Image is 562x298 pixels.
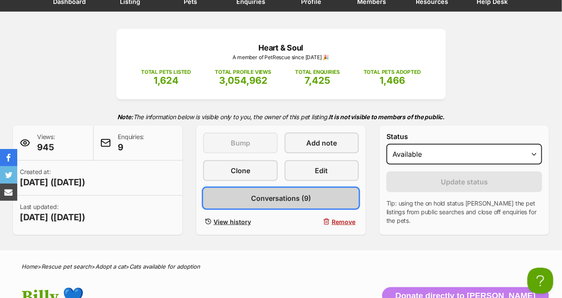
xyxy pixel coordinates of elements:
[141,68,191,76] p: TOTAL PETS LISTED
[129,42,433,54] p: Heart & Soul
[306,138,337,148] span: Add note
[285,216,359,228] button: Remove
[215,68,271,76] p: TOTAL PROFILE VIEWS
[386,199,542,225] p: Tip: using the on hold status [PERSON_NAME] the pet listings from public searches and close off e...
[386,171,542,192] button: Update status
[386,133,542,140] label: Status
[285,160,359,181] a: Edit
[117,113,133,120] strong: Note:
[203,216,278,228] a: View history
[37,133,55,153] p: Views:
[203,188,359,209] a: Conversations (9)
[332,217,355,226] span: Remove
[441,177,488,187] span: Update status
[380,75,405,86] span: 1,466
[13,108,549,126] p: The information below is visible only to you, the owner of this pet listing.
[20,203,85,223] p: Last updated:
[203,133,278,153] button: Bump
[364,68,421,76] p: TOTAL PETS ADOPTED
[20,211,85,223] span: [DATE] ([DATE])
[118,133,144,153] p: Enquiries:
[213,217,251,226] span: View history
[231,138,250,148] span: Bump
[305,75,330,86] span: 7,425
[118,141,144,153] span: 9
[203,160,278,181] a: Clone
[315,165,328,176] span: Edit
[219,75,267,86] span: 3,054,962
[251,193,311,203] span: Conversations (9)
[22,263,38,270] a: Home
[329,113,445,120] strong: It is not visible to members of the public.
[154,75,179,86] span: 1,624
[41,263,91,270] a: Rescue pet search
[129,54,433,61] p: A member of PetRescue since [DATE] 🎉
[295,68,339,76] p: TOTAL ENQUIRIES
[20,176,85,188] span: [DATE] ([DATE])
[285,133,359,153] a: Add note
[527,268,553,294] iframe: Help Scout Beacon - Open
[37,141,55,153] span: 945
[20,168,85,188] p: Created at:
[95,263,126,270] a: Adopt a cat
[129,263,200,270] a: Cats available for adoption
[231,165,250,176] span: Clone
